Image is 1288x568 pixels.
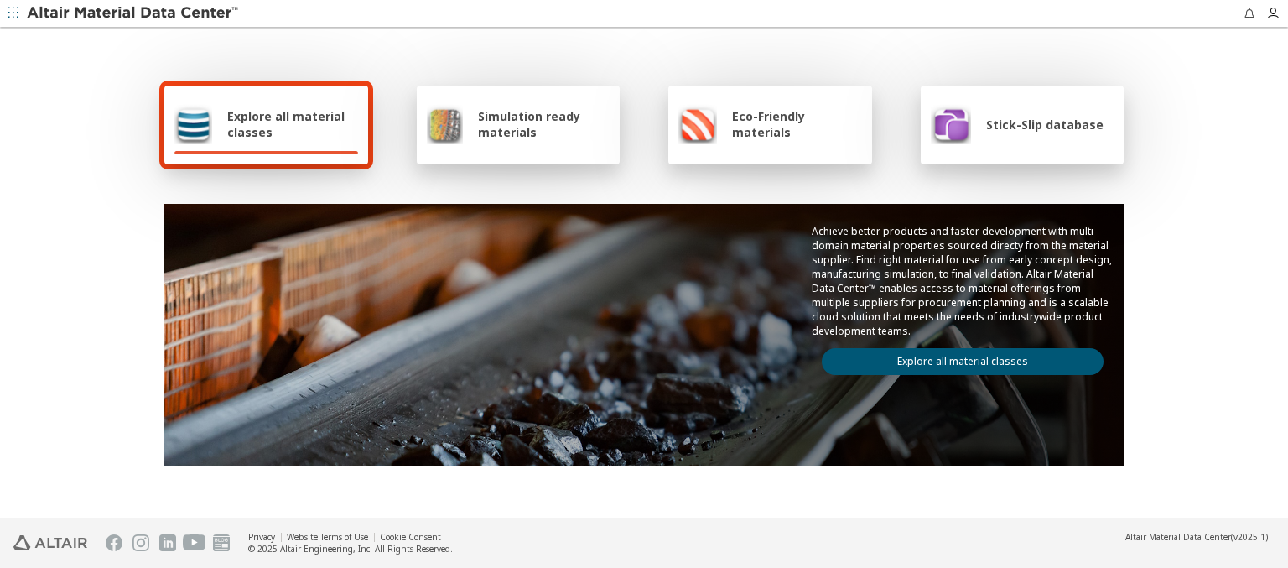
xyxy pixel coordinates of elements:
[931,104,971,144] img: Stick-Slip database
[478,108,610,140] span: Simulation ready materials
[732,108,861,140] span: Eco-Friendly materials
[248,531,275,543] a: Privacy
[678,104,717,144] img: Eco-Friendly materials
[1125,531,1231,543] span: Altair Material Data Center
[812,224,1114,338] p: Achieve better products and faster development with multi-domain material properties sourced dire...
[986,117,1104,133] span: Stick-Slip database
[13,535,87,550] img: Altair Engineering
[287,531,368,543] a: Website Terms of Use
[248,543,453,555] div: © 2025 Altair Engineering, Inc. All Rights Reserved.
[822,348,1104,375] a: Explore all material classes
[227,108,358,140] span: Explore all material classes
[427,104,463,144] img: Simulation ready materials
[1125,531,1268,543] div: (v2025.1)
[27,5,241,22] img: Altair Material Data Center
[174,104,212,144] img: Explore all material classes
[380,531,441,543] a: Cookie Consent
